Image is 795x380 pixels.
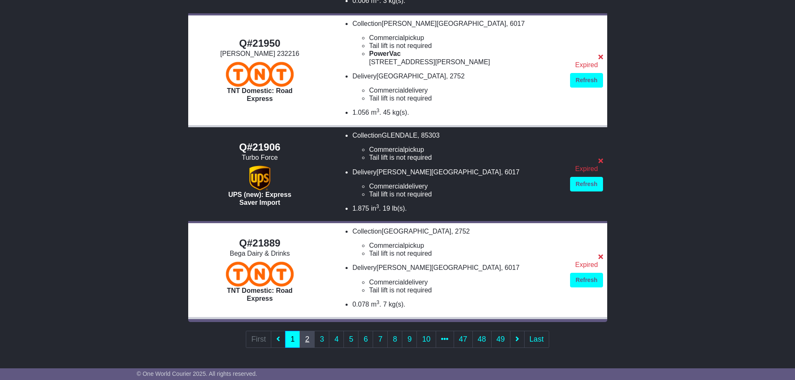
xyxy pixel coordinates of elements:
a: 1 [285,331,300,348]
a: 6 [358,331,373,348]
span: 1.056 [352,109,369,116]
div: Q#21906 [192,141,328,154]
span: [PERSON_NAME][GEOGRAPHIC_DATA] [376,264,501,271]
div: Q#21950 [192,38,328,50]
div: PowerVac [369,50,562,58]
span: TNT Domestic: Road Express [227,287,293,302]
li: Collection [352,131,562,162]
span: kg(s). [389,301,405,308]
span: m . [371,301,381,308]
img: TNT Domestic: Road Express [226,262,294,287]
span: , 2752 [446,73,464,80]
a: 48 [472,331,492,348]
a: 10 [416,331,436,348]
a: 47 [454,331,473,348]
sup: 3 [376,299,379,305]
span: 19 [383,205,390,212]
div: Turbo Force [192,154,328,161]
li: delivery [369,182,562,190]
span: 45 [383,109,391,116]
span: UPS (new): Express Saver Import [228,191,291,206]
li: Tail lift is not required [369,190,562,198]
span: 0.078 [352,301,369,308]
a: Last [524,331,549,348]
li: Delivery [352,168,562,199]
div: Expired [570,61,603,69]
sup: 3 [376,108,379,113]
li: delivery [369,278,562,286]
span: kg(s). [392,109,409,116]
span: , 6017 [501,169,519,176]
img: UPS (new): Express Saver Import [249,166,270,191]
a: 9 [402,331,417,348]
div: Expired [570,261,603,269]
li: Collection [352,20,562,66]
li: Collection [352,227,562,258]
span: [PERSON_NAME][GEOGRAPHIC_DATA] [376,169,501,176]
span: Commercial [369,34,404,41]
li: Tail lift is not required [369,94,562,102]
a: 49 [491,331,510,348]
li: Delivery [352,72,562,103]
div: Expired [570,165,603,173]
li: Tail lift is not required [369,154,562,161]
li: Delivery [352,264,562,294]
a: 5 [343,331,358,348]
div: [PERSON_NAME] 232216 [192,50,328,58]
span: 7 [383,301,387,308]
span: Commercial [369,183,404,190]
li: pickup [369,242,562,249]
span: © One World Courier 2025. All rights reserved. [137,370,257,377]
li: delivery [369,86,562,94]
a: 7 [373,331,388,348]
span: 1.875 [352,205,369,212]
span: m . [371,109,381,116]
a: 3 [314,331,329,348]
span: , 85303 [417,132,439,139]
sup: 3 [376,204,379,209]
div: Bega Dairy & Drinks [192,249,328,257]
span: , 6017 [506,20,525,27]
span: [PERSON_NAME][GEOGRAPHIC_DATA] [382,20,506,27]
span: GLENDALE [382,132,417,139]
a: Refresh [570,273,603,287]
span: [GEOGRAPHIC_DATA] [376,73,446,80]
img: TNT Domestic: Road Express [226,62,294,87]
span: [GEOGRAPHIC_DATA] [382,228,452,235]
a: 2 [300,331,315,348]
li: Tail lift is not required [369,286,562,294]
a: 4 [329,331,344,348]
div: [STREET_ADDRESS][PERSON_NAME] [369,58,562,66]
a: Refresh [570,177,603,191]
li: Tail lift is not required [369,42,562,50]
span: , 2752 [451,228,469,235]
div: Q#21889 [192,237,328,249]
li: Tail lift is not required [369,249,562,257]
span: lb(s). [392,205,407,212]
li: pickup [369,34,562,42]
span: Commercial [369,242,404,249]
span: Commercial [369,146,404,153]
span: , 6017 [501,264,519,271]
span: Commercial [369,279,404,286]
a: 8 [387,331,402,348]
span: Commercial [369,87,404,94]
li: pickup [369,146,562,154]
span: TNT Domestic: Road Express [227,87,293,102]
a: Refresh [570,73,603,88]
span: in . [371,205,381,212]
